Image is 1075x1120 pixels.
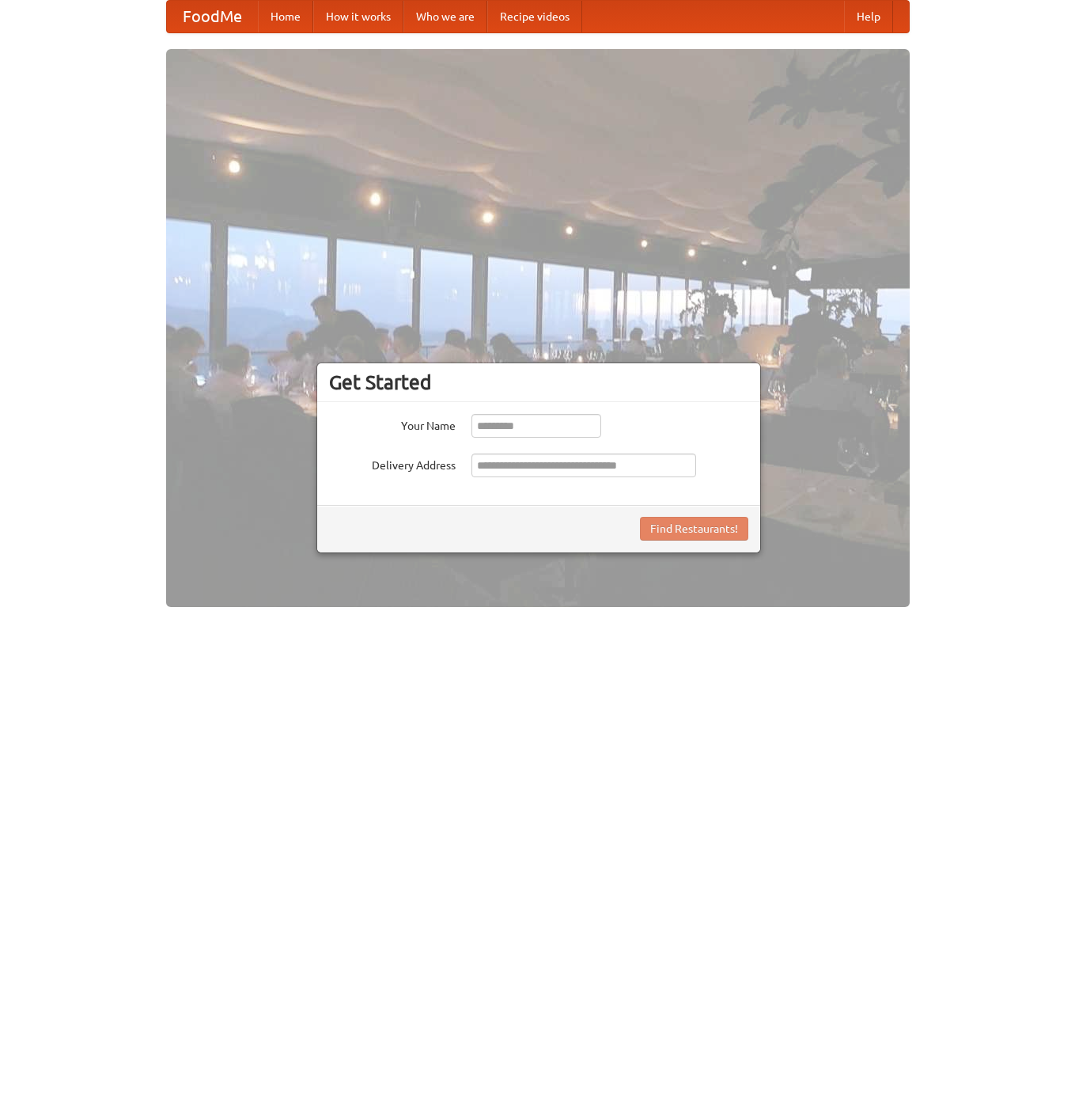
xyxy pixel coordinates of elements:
[403,1,487,32] a: Who we are
[329,370,748,394] h3: Get Started
[258,1,313,32] a: Home
[640,517,748,541] button: Find Restaurants!
[844,1,893,32] a: Help
[487,1,582,32] a: Recipe videos
[329,454,456,473] label: Delivery Address
[167,1,258,32] a: FoodMe
[313,1,403,32] a: How it works
[329,414,456,434] label: Your Name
